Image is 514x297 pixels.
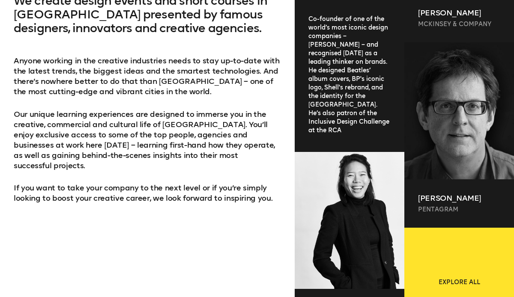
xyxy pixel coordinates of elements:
p: If you want to take your company to the next level or if you’re simply looking to boost your crea... [14,183,281,203]
span: Explore all [439,278,480,287]
div: Co-founder of one of the world’s most iconic design companies – [PERSON_NAME] – and recognised [D... [295,15,404,138]
p: [PERSON_NAME] [418,193,500,203]
p: [PERSON_NAME] [418,8,500,18]
p: Pentagram [418,205,500,214]
p: Our unique learning experiences are designed to immerse you in the creative, commercial and cultu... [14,109,281,171]
p: Anyone working in the creative industries needs to stay up-­to-­date with the latest trends, the ... [14,56,281,97]
p: McKinsey & Company [418,20,500,29]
